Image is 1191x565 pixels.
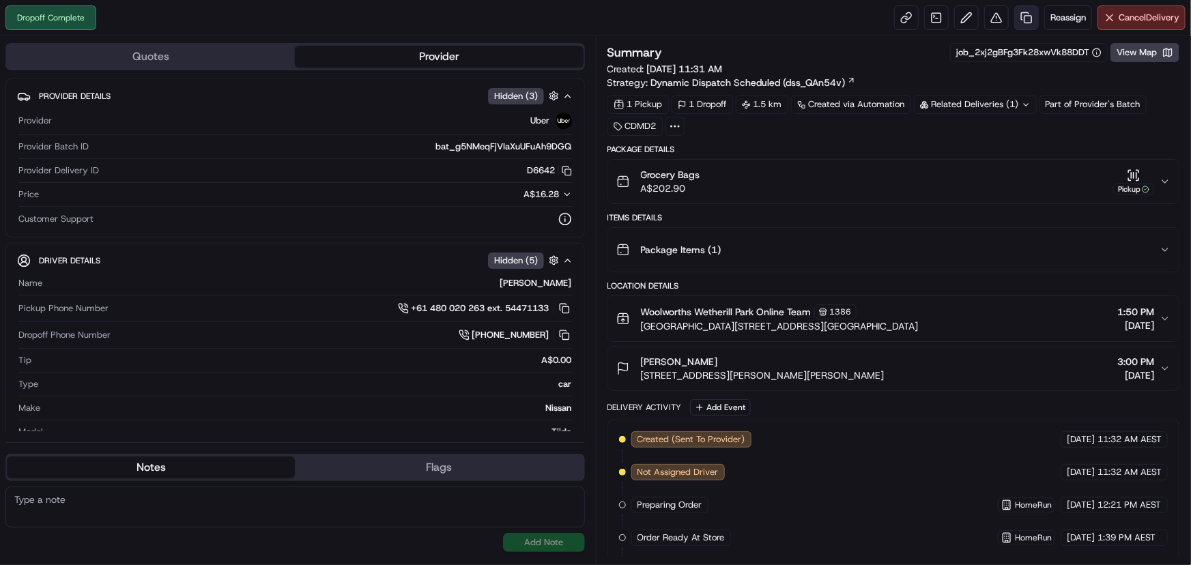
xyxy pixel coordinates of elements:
span: Uber [531,115,550,127]
span: Dynamic Dispatch Scheduled (dss_QAn54v) [651,76,846,89]
span: bat_g5NMeqFjVIaXuUFuAh9DGQ [436,141,572,153]
h3: Summary [607,46,663,59]
span: Cancel Delivery [1119,12,1179,24]
button: Notes [7,457,295,478]
span: [DATE] [1067,466,1095,478]
div: Location Details [607,280,1180,291]
span: Provider Batch ID [18,141,89,153]
span: 1:50 PM [1117,305,1154,319]
span: 1:39 PM AEST [1097,532,1156,544]
button: Quotes [7,46,295,68]
button: Provider [295,46,583,68]
span: Hidden ( 3 ) [494,90,538,102]
span: Reassign [1050,12,1086,24]
span: Model [18,426,43,438]
button: job_2xj2gBFg3Fk28xwVk88DDT [956,46,1102,59]
button: Hidden (3) [488,87,562,104]
div: car [44,378,572,390]
div: Items Details [607,212,1180,223]
span: 11:32 AM AEST [1097,433,1162,446]
span: Name [18,277,42,289]
button: D6642 [528,164,572,177]
span: Hidden ( 5 ) [494,255,538,267]
div: A$0.00 [37,354,572,366]
button: Add Event [690,399,751,416]
span: [GEOGRAPHIC_DATA][STREET_ADDRESS][GEOGRAPHIC_DATA] [641,319,919,333]
span: [DATE] [1067,433,1095,446]
span: HomeRun [1015,499,1052,510]
span: Make [18,402,40,414]
span: Created (Sent To Provider) [637,433,745,446]
a: +61 480 020 263 ext. 54471133 [398,301,572,316]
span: Price [18,188,39,201]
a: Dynamic Dispatch Scheduled (dss_QAn54v) [651,76,856,89]
span: Created: [607,62,723,76]
button: Package Items (1) [608,228,1179,272]
button: Grocery BagsA$202.90Pickup [608,160,1179,203]
button: Hidden (5) [488,252,562,269]
span: Provider Delivery ID [18,164,99,177]
div: Delivery Activity [607,402,682,413]
img: uber-new-logo.jpeg [556,113,572,129]
span: [DATE] [1067,499,1095,511]
div: CDMD2 [607,117,663,136]
span: Provider [18,115,52,127]
span: Dropoff Phone Number [18,329,111,341]
span: Driver Details [39,255,100,266]
span: 3:00 PM [1117,355,1154,368]
span: Order Ready At Store [637,532,725,544]
span: Pickup Phone Number [18,302,109,315]
div: 1.5 km [736,95,788,114]
button: [PERSON_NAME][STREET_ADDRESS][PERSON_NAME][PERSON_NAME]3:00 PM[DATE] [608,347,1179,390]
span: HomeRun [1015,532,1052,543]
div: 1 Pickup [607,95,669,114]
div: 1 Dropoff [672,95,733,114]
button: View Map [1110,43,1179,62]
span: +61 480 020 263 ext. 54471133 [412,302,549,315]
span: Preparing Order [637,499,702,511]
a: Created via Automation [791,95,911,114]
span: Grocery Bags [641,168,700,182]
span: Type [18,378,38,390]
span: Package Items ( 1 ) [641,243,721,257]
div: Related Deliveries (1) [914,95,1037,114]
span: 12:21 PM AEST [1097,499,1161,511]
div: [PERSON_NAME] [48,277,572,289]
button: Woolworths Wetherill Park Online Team1386[GEOGRAPHIC_DATA][STREET_ADDRESS][GEOGRAPHIC_DATA]1:50 P... [608,296,1179,341]
div: Strategy: [607,76,856,89]
div: Pickup [1113,184,1154,195]
span: Customer Support [18,213,94,225]
div: Tiida [48,426,572,438]
span: Tip [18,354,31,366]
span: 11:32 AM AEST [1097,466,1162,478]
button: Driver DetailsHidden (5) [17,249,573,272]
span: [PERSON_NAME] [641,355,718,368]
span: A$202.90 [641,182,700,195]
div: Nissan [46,402,572,414]
span: [DATE] [1067,532,1095,544]
button: Provider DetailsHidden (3) [17,85,573,107]
span: [DATE] [1117,368,1154,382]
span: A$16.28 [524,188,560,200]
span: Provider Details [39,91,111,102]
span: 1386 [830,306,852,317]
span: [DATE] [1117,319,1154,332]
span: Not Assigned Driver [637,466,719,478]
span: [STREET_ADDRESS][PERSON_NAME][PERSON_NAME] [641,368,885,382]
div: Package Details [607,144,1180,155]
span: [PHONE_NUMBER] [472,329,549,341]
span: Woolworths Wetherill Park Online Team [641,305,812,319]
button: A$16.28 [452,188,572,201]
button: Flags [295,457,583,478]
button: Reassign [1044,5,1092,30]
button: Pickup [1113,169,1154,195]
button: CancelDelivery [1097,5,1186,30]
a: [PHONE_NUMBER] [459,328,572,343]
span: [DATE] 11:31 AM [647,63,723,75]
